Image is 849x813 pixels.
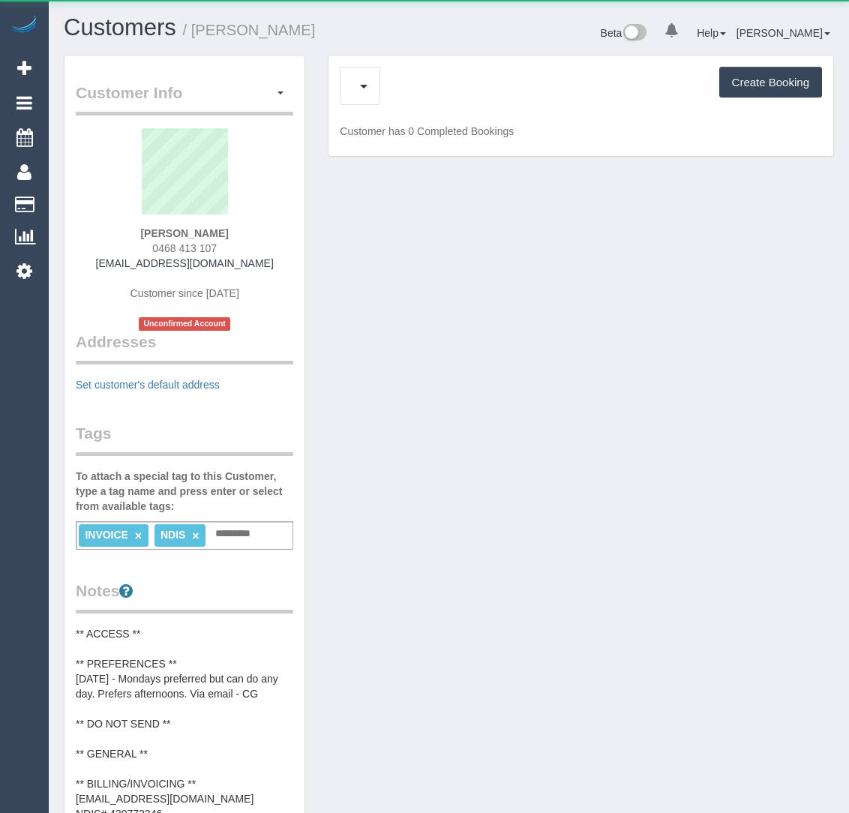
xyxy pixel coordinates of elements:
span: Customer since [DATE] [130,287,239,299]
a: [EMAIL_ADDRESS][DOMAIN_NAME] [96,257,274,269]
span: NDIS [160,529,185,541]
span: INVOICE [85,529,128,541]
button: Create Booking [719,67,822,98]
span: Unconfirmed Account [139,317,230,330]
legend: Customer Info [76,82,293,115]
label: To attach a special tag to this Customer, type a tag name and press enter or select from availabl... [76,469,293,514]
a: Set customer's default address [76,379,220,391]
a: [PERSON_NAME] [736,27,830,39]
a: Customers [64,14,176,40]
legend: Tags [76,422,293,456]
p: Customer has 0 Completed Bookings [340,124,822,139]
a: × [192,529,199,542]
img: New interface [622,24,646,43]
legend: Notes [76,580,293,613]
span: 0468 413 107 [152,242,217,254]
a: Beta [601,27,647,39]
a: Help [697,27,726,39]
a: × [135,529,142,542]
img: Automaid Logo [9,15,39,36]
small: / [PERSON_NAME] [183,22,316,38]
strong: [PERSON_NAME] [140,227,228,239]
